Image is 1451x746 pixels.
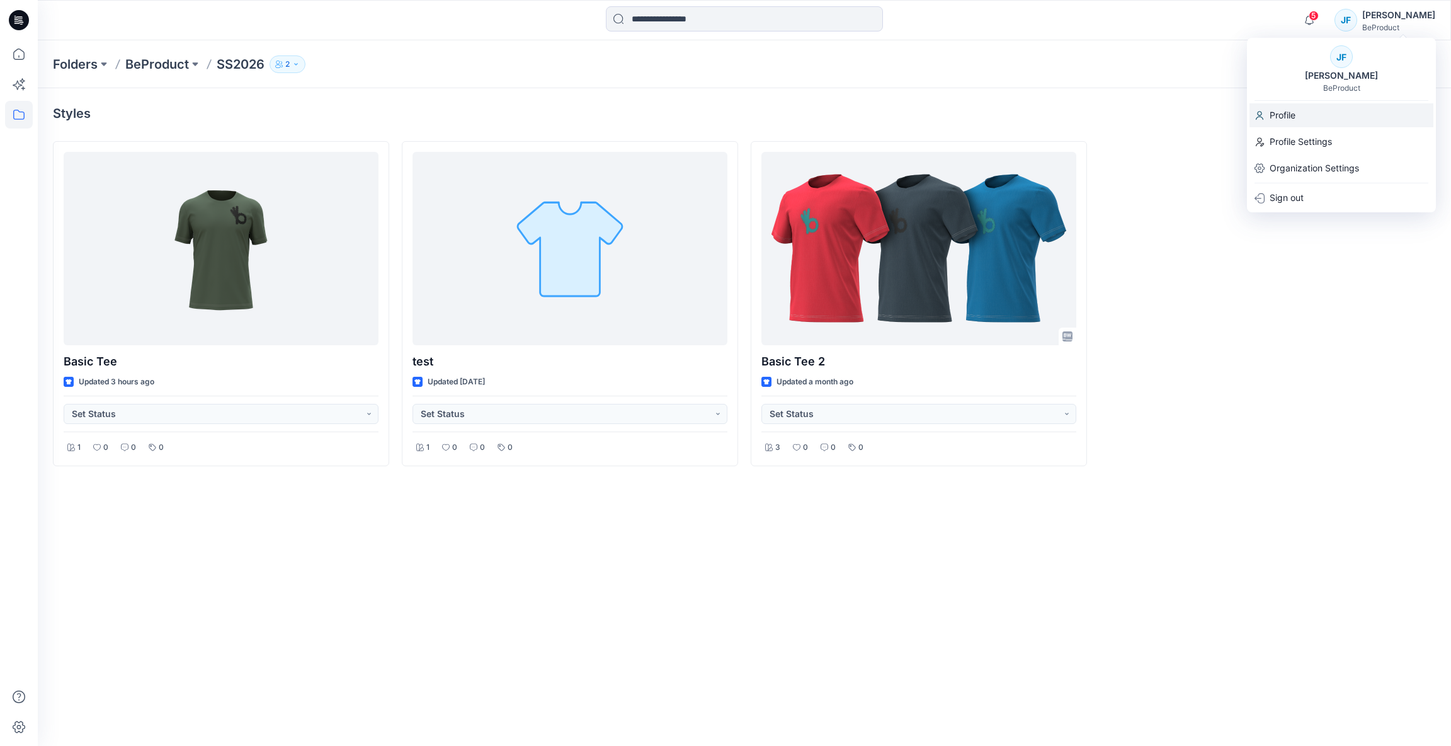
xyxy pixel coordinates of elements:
[1270,130,1332,154] p: Profile Settings
[480,441,485,454] p: 0
[103,441,108,454] p: 0
[77,441,81,454] p: 1
[777,376,853,389] p: Updated a month ago
[1270,156,1359,180] p: Organization Settings
[159,441,164,454] p: 0
[1247,103,1436,127] a: Profile
[803,441,808,454] p: 0
[1247,130,1436,154] a: Profile Settings
[1270,186,1304,210] p: Sign out
[1323,83,1360,93] div: BeProduct
[761,152,1076,345] a: Basic Tee 2
[217,55,265,73] p: SS2026
[1362,8,1435,23] div: [PERSON_NAME]
[508,441,513,454] p: 0
[1362,23,1435,32] div: BeProduct
[413,353,727,370] p: test
[285,57,290,71] p: 2
[1309,11,1319,21] span: 5
[53,55,98,73] a: Folders
[1247,156,1436,180] a: Organization Settings
[426,441,430,454] p: 1
[64,152,378,345] a: Basic Tee
[452,441,457,454] p: 0
[1270,103,1295,127] p: Profile
[831,441,836,454] p: 0
[761,353,1076,370] p: Basic Tee 2
[270,55,305,73] button: 2
[428,376,485,389] p: Updated [DATE]
[858,441,863,454] p: 0
[53,106,91,121] h4: Styles
[125,55,189,73] a: BeProduct
[1297,68,1386,83] div: [PERSON_NAME]
[1330,45,1353,68] div: JF
[775,441,780,454] p: 3
[131,441,136,454] p: 0
[413,152,727,345] a: test
[64,353,378,370] p: Basic Tee
[79,376,154,389] p: Updated 3 hours ago
[1334,9,1357,32] div: JF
